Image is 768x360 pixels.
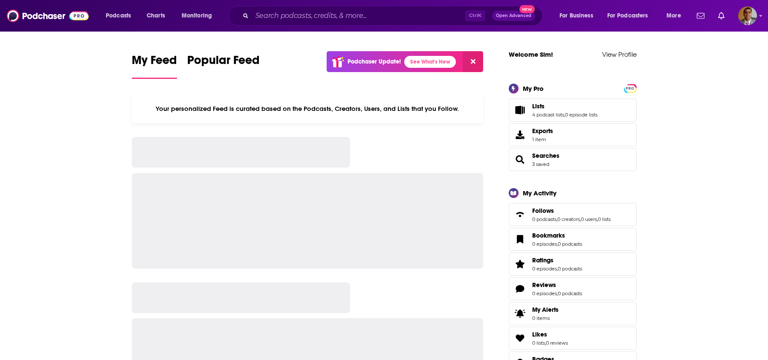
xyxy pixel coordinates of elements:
a: 0 reviews [546,340,568,346]
a: Reviews [532,281,582,289]
span: My Feed [132,53,177,73]
input: Search podcasts, credits, & more... [252,9,465,23]
a: 0 episodes [532,241,557,247]
a: Show notifications dropdown [693,9,708,23]
span: For Podcasters [607,10,648,22]
span: Ctrl K [465,10,485,21]
span: , [557,290,558,296]
a: My Alerts [509,302,637,325]
a: 0 users [581,216,597,222]
a: 0 podcasts [558,290,582,296]
span: , [564,112,565,118]
span: Likes [532,331,547,338]
span: 0 items [532,315,559,321]
button: open menu [554,9,604,23]
p: Podchaser Update! [348,58,401,65]
a: 0 podcasts [532,216,556,222]
span: Monitoring [182,10,212,22]
a: Charts [141,9,170,23]
a: 3 saved [532,161,549,167]
button: open menu [661,9,692,23]
button: open menu [176,9,223,23]
a: Searches [512,154,529,165]
button: open menu [100,9,142,23]
a: 0 creators [557,216,580,222]
button: open menu [602,9,661,23]
div: My Activity [523,189,556,197]
a: Searches [532,152,559,160]
a: My Feed [132,53,177,79]
a: Bookmarks [512,233,529,245]
a: Lists [512,104,529,116]
a: 0 episodes [532,266,557,272]
span: Bookmarks [532,232,565,239]
span: Ratings [509,253,637,276]
span: PRO [625,85,635,92]
a: 0 episodes [532,290,557,296]
span: , [597,216,598,222]
a: 0 episode lists [565,112,597,118]
span: Charts [147,10,165,22]
span: My Alerts [532,306,559,314]
a: Exports [509,123,637,146]
span: Popular Feed [187,53,260,73]
a: Follows [532,207,611,215]
span: Open Advanced [496,14,531,18]
a: View Profile [602,50,637,58]
img: User Profile [738,6,757,25]
a: Welcome Sim! [509,50,553,58]
span: New [519,5,535,13]
span: Ratings [532,256,554,264]
a: Lists [532,102,597,110]
span: Lists [509,99,637,122]
span: Reviews [509,277,637,300]
a: Popular Feed [187,53,260,79]
a: 0 lists [598,216,611,222]
a: Show notifications dropdown [715,9,728,23]
a: PRO [625,84,635,91]
a: Likes [532,331,568,338]
button: Show profile menu [738,6,757,25]
span: Bookmarks [509,228,637,251]
span: Follows [532,207,554,215]
a: 0 podcasts [558,241,582,247]
a: 4 podcast lists [532,112,564,118]
span: More [667,10,681,22]
span: Exports [532,127,553,135]
span: , [557,241,558,247]
a: 0 lists [532,340,545,346]
span: For Business [559,10,593,22]
a: Likes [512,332,529,344]
a: Ratings [532,256,582,264]
a: See What's New [404,56,456,68]
div: My Pro [523,84,544,93]
span: My Alerts [512,308,529,319]
div: Your personalized Feed is curated based on the Podcasts, Creators, Users, and Lists that you Follow. [132,94,484,123]
div: Search podcasts, credits, & more... [237,6,551,26]
span: Logged in as simaulakh21 [738,6,757,25]
span: Reviews [532,281,556,289]
span: Podcasts [106,10,131,22]
span: Exports [512,129,529,141]
span: , [545,340,546,346]
span: Likes [509,327,637,350]
a: 0 podcasts [558,266,582,272]
button: Open AdvancedNew [492,11,535,21]
a: Ratings [512,258,529,270]
a: Follows [512,209,529,221]
span: Searches [509,148,637,171]
span: Follows [509,203,637,226]
span: 1 item [532,136,553,142]
span: Lists [532,102,545,110]
img: Podchaser - Follow, Share and Rate Podcasts [7,8,89,24]
span: , [557,266,558,272]
a: Reviews [512,283,529,295]
a: Bookmarks [532,232,582,239]
span: , [580,216,581,222]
